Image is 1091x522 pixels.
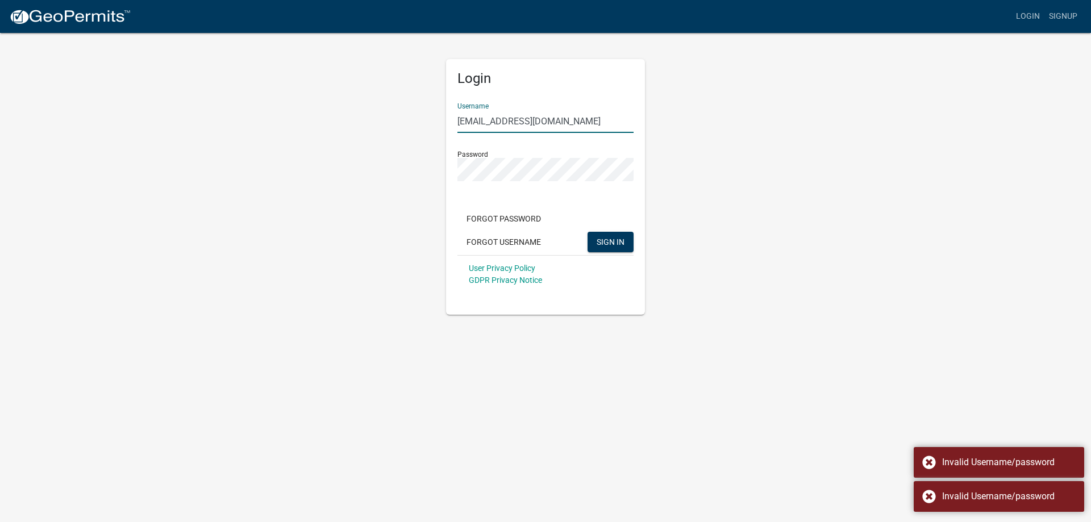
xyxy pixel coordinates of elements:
[457,232,550,252] button: Forgot Username
[942,456,1076,469] div: Invalid Username/password
[469,264,535,273] a: User Privacy Policy
[1011,6,1044,27] a: Login
[1044,6,1082,27] a: Signup
[457,208,550,229] button: Forgot Password
[597,237,624,246] span: SIGN IN
[942,490,1076,503] div: Invalid Username/password
[588,232,634,252] button: SIGN IN
[469,275,542,285] a: GDPR Privacy Notice
[457,70,634,87] h5: Login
